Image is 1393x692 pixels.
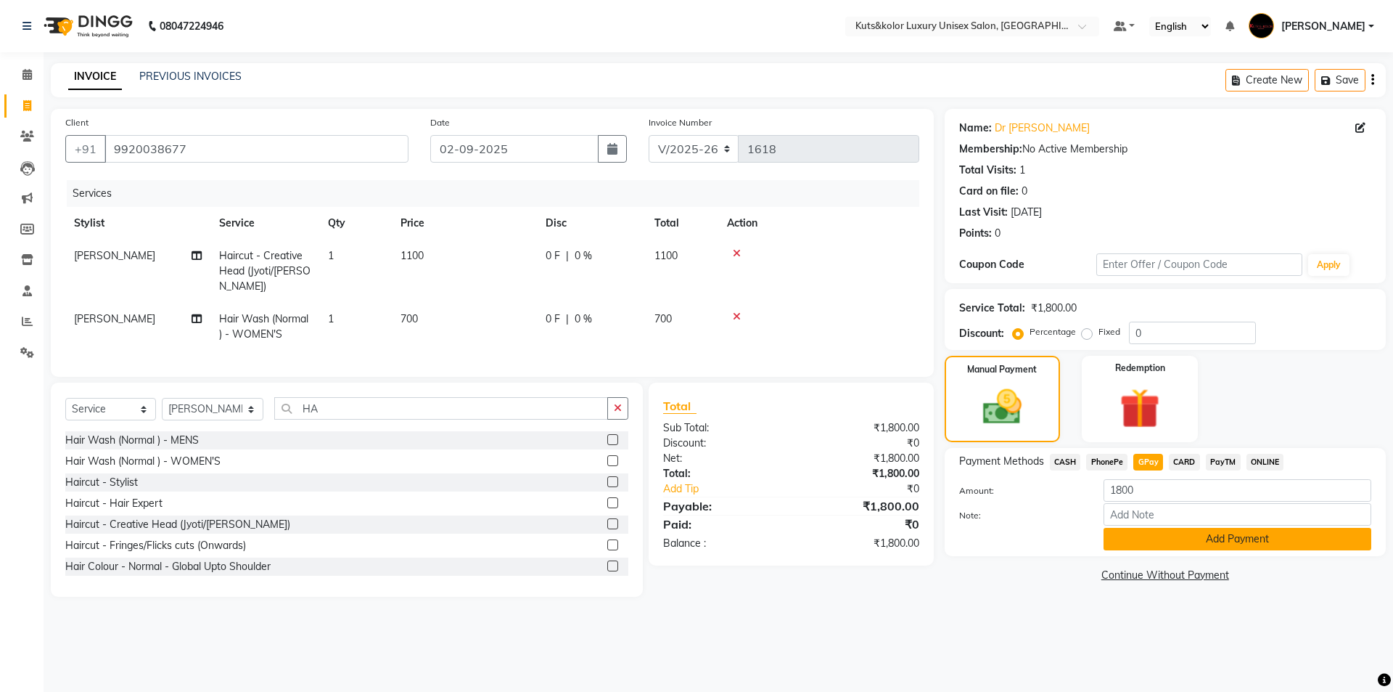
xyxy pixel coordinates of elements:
[959,142,1371,157] div: No Active Membership
[65,475,138,490] div: Haircut - Stylist
[948,568,1383,583] a: Continue Without Payment
[959,301,1025,316] div: Service Total:
[546,248,560,264] span: 0 F
[1086,454,1127,471] span: PhonePe
[649,116,712,129] label: Invoice Number
[1246,454,1284,471] span: ONLINE
[575,312,592,327] span: 0 %
[959,184,1019,199] div: Card on file:
[652,420,791,436] div: Sub Total:
[1104,479,1371,502] input: Amount
[1133,454,1163,471] span: GPay
[566,312,569,327] span: |
[948,509,1093,522] label: Note:
[791,451,929,466] div: ₹1,800.00
[65,433,199,448] div: Hair Wash (Normal ) - MENS
[995,121,1090,136] a: Dr [PERSON_NAME]
[1225,69,1309,91] button: Create New
[959,454,1044,469] span: Payment Methods
[1308,254,1349,276] button: Apply
[1050,454,1081,471] span: CASH
[392,207,537,240] th: Price
[791,536,929,551] div: ₹1,800.00
[210,207,319,240] th: Service
[139,70,242,83] a: PREVIOUS INVOICES
[400,312,418,325] span: 700
[274,397,608,420] input: Search or Scan
[65,496,163,511] div: Haircut - Hair Expert
[65,517,290,532] div: Haircut - Creative Head (Jyoti/[PERSON_NAME])
[566,248,569,264] span: |
[718,207,919,240] th: Action
[319,207,392,240] th: Qty
[652,516,791,533] div: Paid:
[959,257,1096,272] div: Coupon Code
[1115,362,1165,375] label: Redemption
[959,226,992,241] div: Points:
[74,249,155,262] span: [PERSON_NAME]
[1107,383,1172,433] img: _gift.svg
[652,481,814,497] a: Add Tip
[791,516,929,533] div: ₹0
[65,538,246,553] div: Haircut - Fringes/Flicks cuts (Onwards)
[68,64,122,90] a: INVOICE
[654,312,672,325] span: 700
[537,207,646,240] th: Disc
[1030,325,1076,338] label: Percentage
[1019,163,1025,178] div: 1
[65,454,221,469] div: Hair Wash (Normal ) - WOMEN'S
[328,249,334,262] span: 1
[646,207,718,240] th: Total
[959,326,1004,341] div: Discount:
[1281,19,1365,34] span: [PERSON_NAME]
[67,180,930,207] div: Services
[814,481,929,497] div: ₹0
[654,249,678,262] span: 1100
[219,249,311,293] span: Haircut - Creative Head (Jyoti/[PERSON_NAME])
[959,163,1016,178] div: Total Visits:
[995,226,1000,241] div: 0
[37,6,136,46] img: logo
[65,207,210,240] th: Stylist
[1096,253,1302,276] input: Enter Offer / Coupon Code
[65,116,89,129] label: Client
[1022,184,1027,199] div: 0
[971,385,1034,429] img: _cash.svg
[430,116,450,129] label: Date
[575,248,592,264] span: 0 %
[1206,454,1241,471] span: PayTM
[160,6,223,46] b: 08047224946
[663,399,696,414] span: Total
[1169,454,1200,471] span: CARD
[652,436,791,451] div: Discount:
[791,420,929,436] div: ₹1,800.00
[948,484,1093,497] label: Amount:
[65,135,106,163] button: +91
[1098,325,1120,338] label: Fixed
[1315,69,1365,91] button: Save
[1104,503,1371,526] input: Add Note
[791,497,929,515] div: ₹1,800.00
[65,559,271,574] div: Hair Colour - Normal - Global Upto Shoulder
[1011,205,1042,220] div: [DATE]
[1031,301,1077,316] div: ₹1,800.00
[791,436,929,451] div: ₹0
[1104,528,1371,550] button: Add Payment
[1249,13,1274,38] img: Jasim Ansari
[74,312,155,325] span: [PERSON_NAME]
[967,363,1037,376] label: Manual Payment
[652,536,791,551] div: Balance :
[104,135,408,163] input: Search by Name/Mobile/Email/Code
[219,312,308,341] span: Hair Wash (Normal ) - WOMEN'S
[400,249,424,262] span: 1100
[959,142,1022,157] div: Membership:
[791,466,929,481] div: ₹1,800.00
[652,497,791,515] div: Payable:
[959,205,1008,220] div: Last Visit:
[546,312,560,327] span: 0 F
[652,451,791,466] div: Net:
[959,121,992,136] div: Name:
[652,466,791,481] div: Total:
[328,312,334,325] span: 1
